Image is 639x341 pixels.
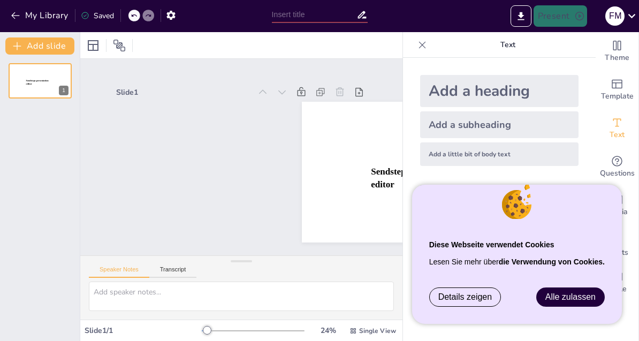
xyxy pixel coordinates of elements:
div: Get real-time input from your audience [596,148,638,186]
div: Layout [85,37,102,54]
div: F M [605,6,625,26]
a: Details zeigen [430,288,501,306]
button: Transcript [149,266,197,278]
p: Text [431,32,585,58]
div: Change the overall theme [596,32,638,71]
span: Alle zulassen [545,292,596,301]
div: Slide 1 [116,87,251,97]
span: Text [610,129,625,141]
div: Add ready made slides [596,71,638,109]
div: Add images, graphics, shapes or video [596,186,638,225]
div: Add text boxes [596,109,638,148]
button: My Library [8,7,73,24]
strong: Diese Webseite verwendet Cookies [429,240,554,249]
input: Insert title [272,7,356,22]
div: Saved [81,11,114,21]
span: Theme [605,52,629,64]
div: Slide 1 / 1 [85,325,202,336]
div: 1 [59,86,69,95]
a: die Verwendung von Cookies. [499,257,605,266]
button: Add slide [5,37,74,55]
button: Speaker Notes [89,266,149,278]
span: Position [113,39,126,52]
button: Export to PowerPoint [511,5,531,27]
div: Sendsteps presentation editor1 [9,63,72,98]
div: Loading... [420,183,470,193]
span: Single View [359,327,396,335]
span: Template [601,90,634,102]
span: Questions [600,168,635,179]
a: Alle zulassen [537,288,604,306]
div: 24 % [315,325,341,336]
button: Present [534,5,587,27]
span: Sendsteps presentation editor [371,166,461,190]
button: F M [605,5,625,27]
div: Add a little bit of body text [420,142,579,166]
p: Lesen Sie mehr über [429,253,605,270]
span: Details zeigen [438,292,492,302]
div: Add a heading [420,75,579,107]
span: Sendsteps presentation editor [26,80,49,86]
div: Add a subheading [420,111,579,138]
